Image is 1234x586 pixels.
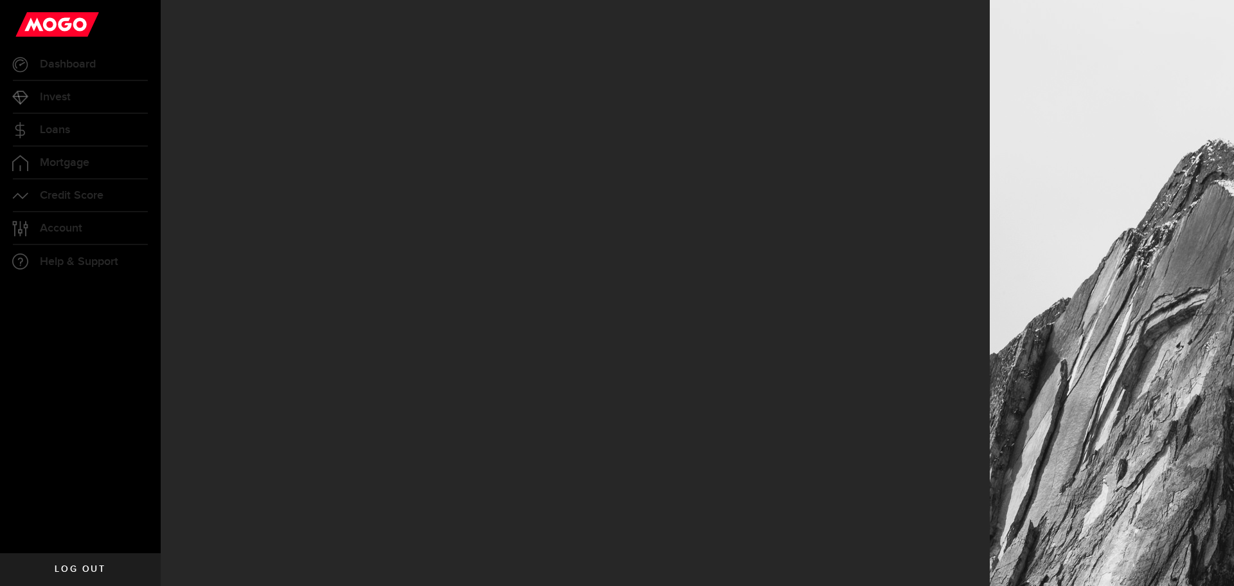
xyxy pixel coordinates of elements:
span: Log out [55,565,105,574]
span: Loans [40,124,70,136]
span: Dashboard [40,59,96,70]
span: Mortgage [40,157,89,169]
span: Account [40,223,82,234]
span: Invest [40,91,71,103]
span: Help & Support [40,256,118,268]
span: Credit Score [40,190,103,201]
